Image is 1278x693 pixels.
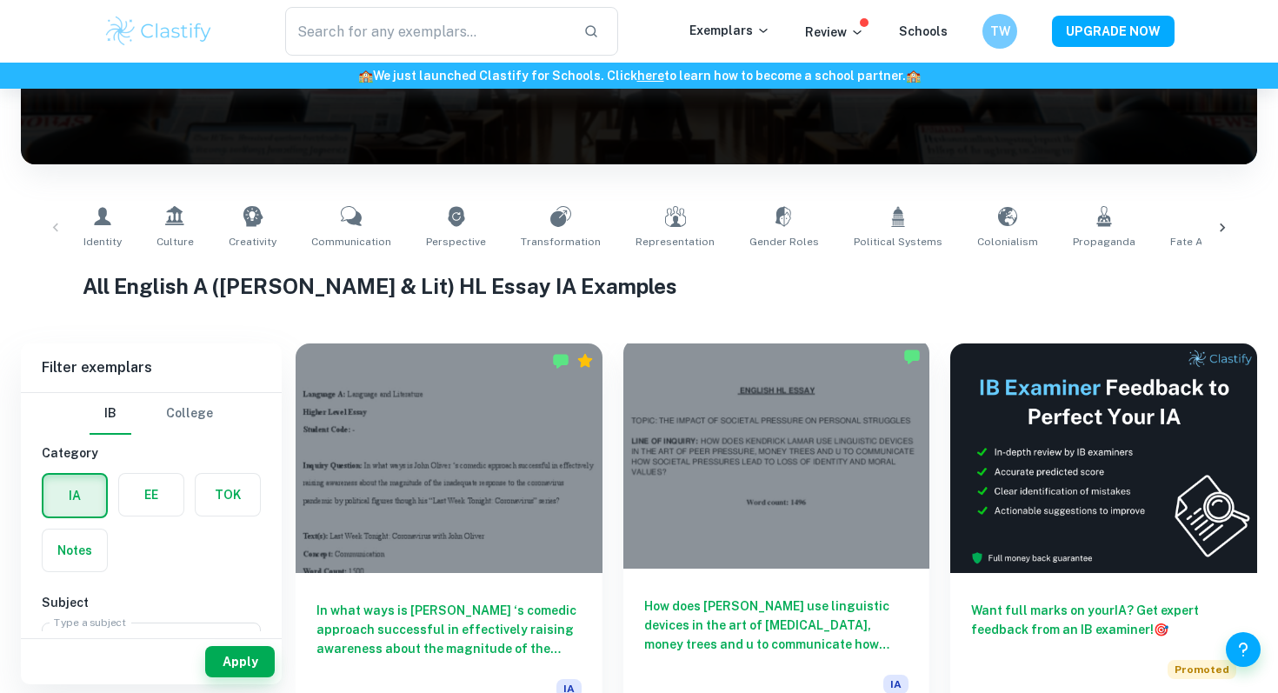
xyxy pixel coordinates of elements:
span: Colonialism [977,234,1038,250]
img: Marked [903,348,921,365]
span: Promoted [1168,660,1236,679]
h6: Subject [42,593,261,612]
span: 🎯 [1154,623,1168,636]
span: Political Systems [854,234,942,250]
h1: All English A ([PERSON_NAME] & Lit) HL Essay IA Examples [83,270,1195,302]
span: 🏫 [906,69,921,83]
p: Review [805,23,864,42]
span: Communication [311,234,391,250]
a: here [637,69,664,83]
button: Help and Feedback [1226,632,1261,667]
h6: In what ways is [PERSON_NAME] ‘s comedic approach successful in effectively raising awareness abo... [316,601,582,658]
button: IA [43,475,106,516]
span: 🏫 [358,69,373,83]
h6: TW [990,22,1010,41]
span: Representation [636,234,715,250]
span: Transformation [521,234,601,250]
label: Type a subject [54,615,126,630]
button: UPGRADE NOW [1052,16,1175,47]
img: Thumbnail [950,343,1257,573]
button: EE [119,474,183,516]
h6: How does [PERSON_NAME] use linguistic devices in the art of [MEDICAL_DATA], money trees and u to ... [644,596,909,654]
span: Fate and Destiny [1170,234,1256,250]
button: TW [982,14,1017,49]
button: IB [90,393,131,435]
h6: Want full marks on your IA ? Get expert feedback from an IB examiner! [971,601,1236,639]
button: TOK [196,474,260,516]
button: Apply [205,646,275,677]
input: Search for any exemplars... [285,7,569,56]
button: College [166,393,213,435]
span: Perspective [426,234,486,250]
button: Notes [43,530,107,571]
img: Marked [552,352,569,370]
img: Clastify logo [103,14,214,49]
h6: Filter exemplars [21,343,282,392]
span: Identity [83,234,122,250]
span: Culture [156,234,194,250]
a: Schools [899,24,948,38]
div: Filter type choice [90,393,213,435]
span: Propaganda [1073,234,1135,250]
p: Exemplars [689,21,770,40]
h6: Category [42,443,261,463]
span: Creativity [229,234,276,250]
span: Gender Roles [749,234,819,250]
div: Premium [576,352,594,370]
h6: We just launched Clastify for Schools. Click to learn how to become a school partner. [3,66,1275,85]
